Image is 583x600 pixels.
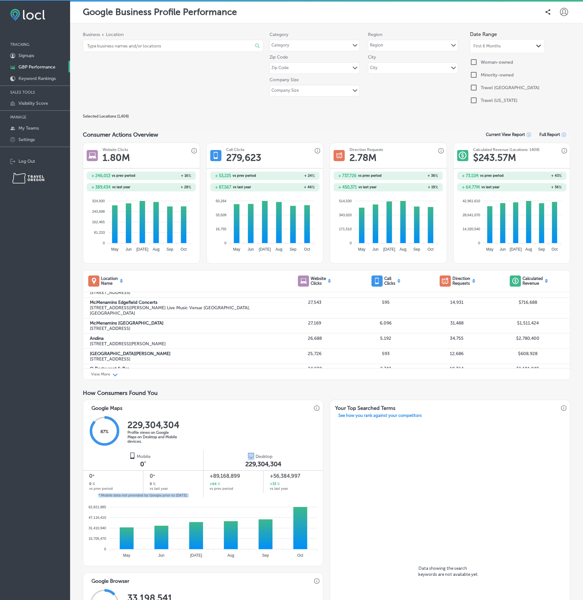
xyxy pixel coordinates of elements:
p: Location Name [101,276,118,286]
div: * Mobile data not provided by Google prior to [DATE]. [83,493,203,497]
p: Profile views on Google Maps on Desktop and Mobile devices. [127,430,178,444]
span: 0 [150,472,197,480]
h2: + 87,567 [215,185,231,189]
h3: Direction Requests [349,147,383,152]
p: Website Clicks [311,276,326,286]
h1: 2.78M [349,152,377,163]
span: First 6 Months [473,44,501,49]
h2: + 64.77M [462,185,480,189]
h2: + 46 [265,185,315,189]
span: % [188,174,191,178]
tspan: Aug [153,247,159,252]
img: Travel Oregon [12,173,44,183]
h2: + 389,434 [91,185,111,189]
p: My Teams [18,125,39,131]
h1: 279,623 [226,152,261,163]
tspan: 42,961,610 [463,199,480,203]
tspan: 0 [104,547,106,551]
label: Andina [90,336,279,341]
p: 25,726 [279,351,350,356]
h3: Google Browser [86,573,134,586]
span: % [312,174,315,178]
span: 229,304,304 [245,460,281,468]
h2: + 53,225 [215,173,231,178]
span: % [188,185,191,189]
span: vs prev period [89,487,113,490]
span: vs last year [481,185,500,189]
tspan: 171,510 [339,227,352,231]
p: 31,488 [421,320,492,326]
h3: Your Top Searched Terms [330,400,400,413]
span: vs prev period [480,174,504,177]
tspan: 50,264 [216,199,227,203]
p: 5,192 [350,336,421,341]
label: [GEOGRAPHIC_DATA][PERSON_NAME] [90,351,279,356]
span: % [91,482,95,487]
p: 2,742 [350,366,421,371]
p: Google Business Profile Performance [83,7,237,17]
span: How Consumers Found You [83,389,158,396]
p: Signups [18,53,34,58]
span: Mobile [137,454,151,459]
tspan: [DATE] [259,247,271,252]
h1: $ 243.57M [473,152,516,163]
h2: + 24 [265,174,315,178]
img: fda3e92497d09a02dc62c9cd864e3231.png [10,9,45,21]
span: 0 [140,460,144,468]
p: View More [91,372,110,376]
label: Travel [GEOGRAPHIC_DATA] [481,85,539,90]
span: vs last year [233,185,251,189]
img: logo [129,453,135,459]
input: Type business names and/or locations [86,40,242,52]
tspan: Oct [428,247,434,252]
p: 595 [350,300,421,305]
span: vs last year [150,487,168,490]
tspan: 0 [350,241,352,245]
p: 593 [350,351,421,356]
p: 14,931 [421,300,492,305]
p: 27,169 [279,320,350,326]
tspan: Jun [158,553,164,558]
tspan: Sep [290,247,297,252]
label: Travel [US_STATE] [481,98,517,103]
tspan: 28,641,070 [463,213,480,217]
p: [STREET_ADDRESS][PERSON_NAME] [90,341,279,346]
img: logo [248,453,254,459]
label: Q Restaurant & Bar [90,366,279,371]
span: Current View Report [486,132,525,137]
span: vs prev period [233,174,256,177]
p: Direction Requests [452,276,470,286]
span: % [435,185,438,189]
p: [STREET_ADDRESS] [90,356,279,362]
h2: +33 [270,482,280,487]
tspan: 0 [224,241,226,245]
h1: 1.80M [103,152,130,163]
tspan: 16,755 [216,227,227,231]
span: % [559,174,562,178]
tspan: Jun [500,247,506,252]
div: Region [370,43,383,50]
span: vs prev period [358,174,382,177]
h2: + 36 [388,174,438,178]
tspan: [DATE] [136,247,148,252]
label: Minority-owned [481,72,514,78]
label: Zip Code [270,54,360,60]
h3: Calculated Revenue (Locations: 1408) [473,147,540,152]
tspan: Oct [304,247,310,252]
h2: 229,304,304 [127,420,178,430]
p: $1,101,840 [492,366,563,371]
p: 18,364 [421,366,492,371]
tspan: 62,821,885 [89,505,106,509]
p: See how you rank against your competitors [333,413,427,420]
p: 34,755 [421,336,492,341]
p: 27,543 [279,300,350,305]
tspan: [DATE] [510,247,522,252]
p: [STREET_ADDRESS][PERSON_NAME] Live Music Venue [GEOGRAPHIC_DATA], [GEOGRAPHIC_DATA] [90,305,279,316]
span: % [312,185,315,189]
h3: Call Clicks [226,147,244,152]
h2: + 43 [512,174,562,178]
span: vs last year [112,185,130,189]
tspan: 15,705,470 [89,537,106,540]
label: City [368,54,458,60]
tspan: Aug [525,247,532,252]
